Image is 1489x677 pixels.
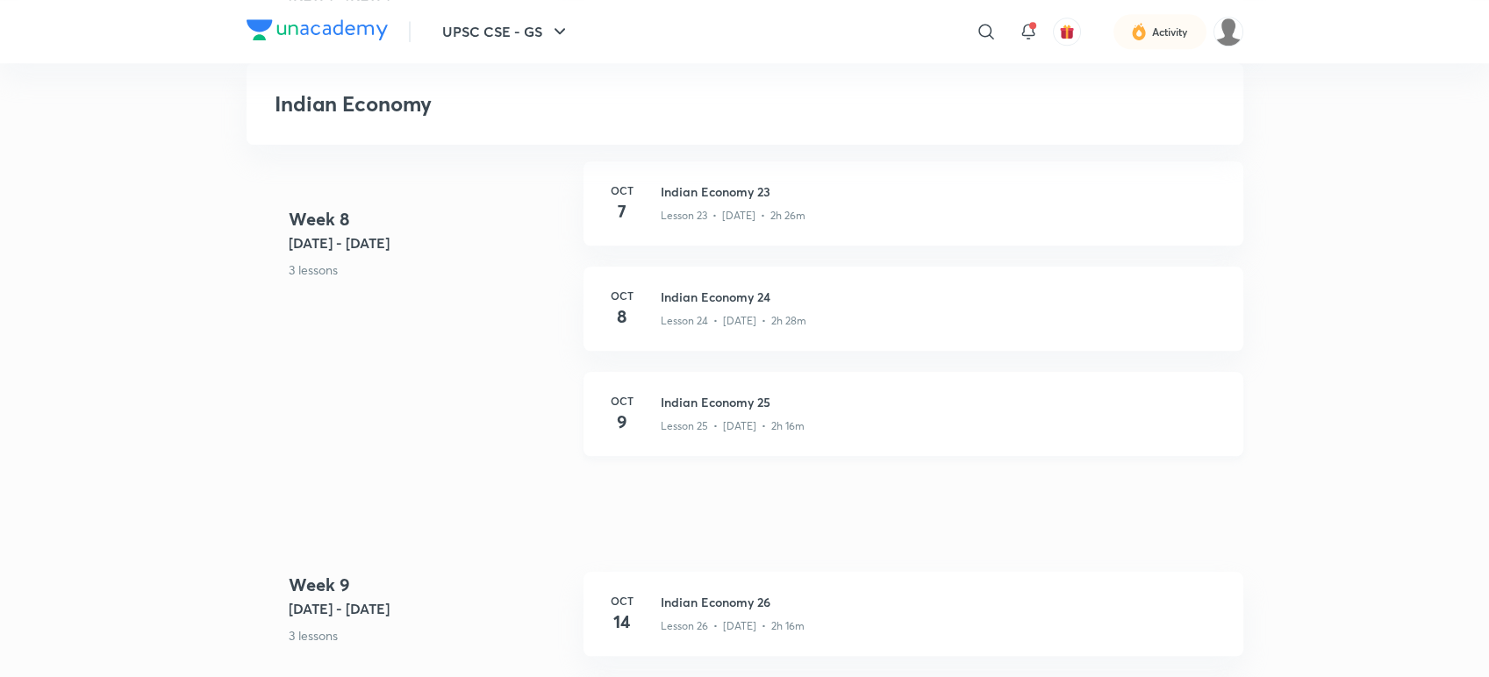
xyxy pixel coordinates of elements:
[605,182,640,198] h6: Oct
[605,609,640,635] h4: 14
[583,267,1243,372] a: Oct8Indian Economy 24Lesson 24 • [DATE] • 2h 28m
[605,409,640,435] h4: 9
[583,372,1243,477] a: Oct9Indian Economy 25Lesson 25 • [DATE] • 2h 16m
[605,593,640,609] h6: Oct
[661,313,806,329] p: Lesson 24 • [DATE] • 2h 28m
[289,260,569,279] p: 3 lessons
[432,14,581,49] button: UPSC CSE - GS
[583,161,1243,267] a: Oct7Indian Economy 23Lesson 23 • [DATE] • 2h 26m
[605,288,640,303] h6: Oct
[661,393,1222,411] h3: Indian Economy 25
[661,208,805,224] p: Lesson 23 • [DATE] • 2h 26m
[247,19,388,40] img: Company Logo
[289,206,569,232] h4: Week 8
[275,91,962,117] h3: Indian Economy
[583,572,1243,677] a: Oct14Indian Economy 26Lesson 26 • [DATE] • 2h 16m
[247,19,388,45] a: Company Logo
[1053,18,1081,46] button: avatar
[289,572,569,598] h4: Week 9
[661,288,1222,306] h3: Indian Economy 24
[1059,24,1075,39] img: avatar
[661,182,1222,201] h3: Indian Economy 23
[1213,17,1243,46] img: Somdev
[605,393,640,409] h6: Oct
[661,593,1222,611] h3: Indian Economy 26
[605,198,640,224] h4: 7
[1131,21,1147,42] img: activity
[289,232,569,253] h5: [DATE] - [DATE]
[661,418,805,434] p: Lesson 25 • [DATE] • 2h 16m
[289,598,569,619] h5: [DATE] - [DATE]
[661,618,805,634] p: Lesson 26 • [DATE] • 2h 16m
[605,303,640,330] h4: 8
[289,626,569,645] p: 3 lessons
